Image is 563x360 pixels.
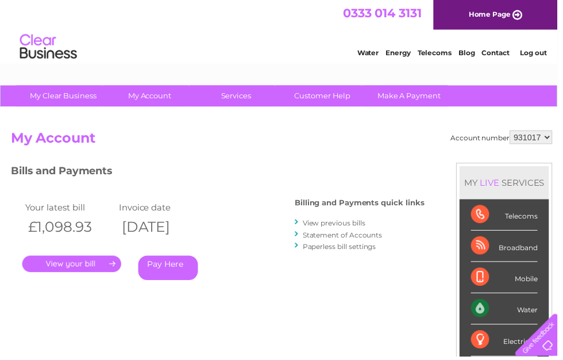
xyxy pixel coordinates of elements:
[346,6,426,20] a: 0333 014 3131
[476,201,543,233] div: Telecoms
[487,49,515,58] a: Contact
[11,6,554,56] div: Clear Business is a trading name of Verastar Limited (registered in [GEOGRAPHIC_DATA] No. 3667643...
[476,328,543,359] div: Electricity
[306,244,380,253] a: Paperless bill settings
[366,86,461,108] a: Make A Payment
[476,296,543,328] div: Water
[306,233,386,242] a: Statement of Accounts
[17,86,111,108] a: My Clear Business
[476,265,543,296] div: Mobile
[298,201,429,209] h4: Billing and Payments quick links
[22,202,117,217] td: Your latest bill
[11,132,558,154] h2: My Account
[117,217,212,241] th: [DATE]
[422,49,456,58] a: Telecoms
[455,132,558,145] div: Account number
[22,258,122,275] a: .
[140,258,200,283] a: Pay Here
[390,49,415,58] a: Energy
[22,217,117,241] th: £1,098.93
[279,86,373,108] a: Customer Help
[361,49,383,58] a: Water
[483,179,507,190] div: LIVE
[117,202,212,217] td: Invoice date
[20,30,78,65] img: logo.png
[11,164,429,185] h3: Bills and Payments
[306,221,369,229] a: View previous bills
[191,86,286,108] a: Services
[104,86,199,108] a: My Account
[476,233,543,265] div: Broadband
[525,49,552,58] a: Log out
[463,49,480,58] a: Blog
[464,168,554,201] div: MY SERVICES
